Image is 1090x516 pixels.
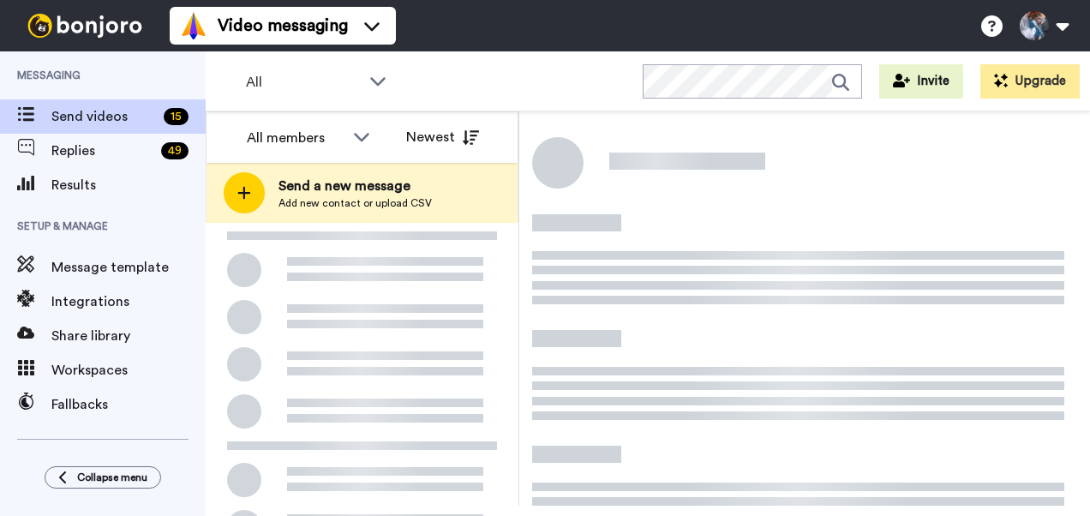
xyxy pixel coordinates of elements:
span: Video messaging [218,14,348,38]
img: bj-logo-header-white.svg [21,14,149,38]
span: Send a new message [278,176,432,196]
span: Replies [51,141,154,161]
div: All members [247,128,344,148]
span: Share library [51,326,206,346]
div: 49 [161,142,189,159]
button: Newest [393,120,492,154]
button: Invite [879,64,963,99]
button: Upgrade [980,64,1080,99]
span: Workspaces [51,360,206,381]
span: Message template [51,257,206,278]
span: All [246,72,361,93]
button: Collapse menu [45,466,161,489]
span: Integrations [51,291,206,312]
span: Results [51,175,206,195]
span: Fallbacks [51,394,206,415]
img: vm-color.svg [180,12,207,39]
div: 15 [164,108,189,125]
span: Collapse menu [77,471,147,484]
span: Add new contact or upload CSV [278,196,432,210]
span: Send videos [51,106,157,127]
